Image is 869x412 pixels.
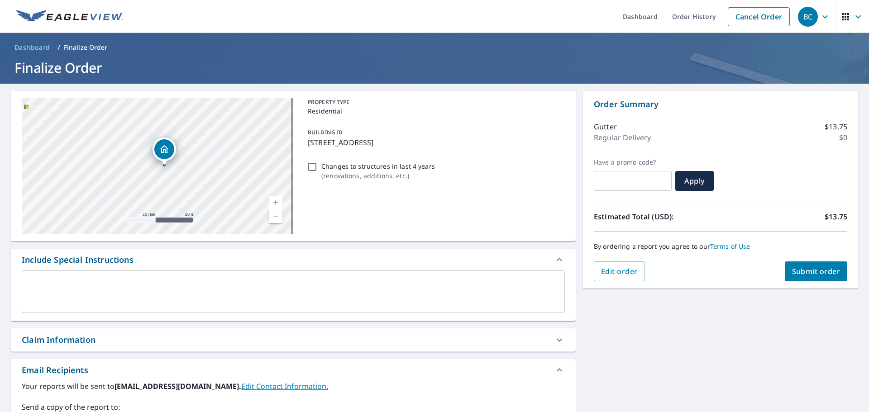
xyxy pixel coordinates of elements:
[11,328,576,351] div: Claim Information
[825,121,847,132] p: $13.75
[594,121,617,132] p: Gutter
[11,58,858,77] h1: Finalize Order
[308,106,561,116] p: Residential
[22,254,134,266] div: Include Special Instructions
[594,211,721,222] p: Estimated Total (USD):
[321,161,435,171] p: Changes to structures in last 4 years
[64,43,108,52] p: Finalize Order
[14,43,50,52] span: Dashboard
[594,98,847,110] p: Order Summary
[728,7,790,26] a: Cancel Order
[839,132,847,143] p: $0
[22,381,565,392] label: Your reports will be sent to
[594,132,651,143] p: Regular Delivery
[321,171,435,180] p: ( renovations, additions, etc. )
[16,10,123,24] img: EV Logo
[798,7,818,27] div: BC
[11,40,54,55] a: Dashboard
[269,196,282,209] a: Current Level 19, Zoom In
[825,211,847,222] p: $13.75
[594,261,645,281] button: Edit order
[594,158,672,166] label: Have a promo code?
[22,334,95,346] div: Claim Information
[241,381,328,391] a: EditContactInfo
[710,242,750,251] a: Terms of Use
[57,42,60,53] li: /
[22,364,88,376] div: Email Recipients
[594,242,847,251] p: By ordering a report you agree to our
[11,359,576,381] div: Email Recipients
[153,137,176,166] div: Dropped pin, building 1, Residential property, 470 Cadillac Canyon Rd Durango, CO 81301
[792,266,840,276] span: Submit order
[308,137,561,148] p: [STREET_ADDRESS]
[11,249,576,270] div: Include Special Instructions
[308,98,561,106] p: PROPERTY TYPE
[269,209,282,223] a: Current Level 19, Zoom Out
[11,40,858,55] nav: breadcrumb
[308,128,343,136] p: BUILDING ID
[601,266,638,276] span: Edit order
[115,381,241,391] b: [EMAIL_ADDRESS][DOMAIN_NAME].
[785,261,848,281] button: Submit order
[683,176,707,186] span: Apply
[675,171,714,191] button: Apply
